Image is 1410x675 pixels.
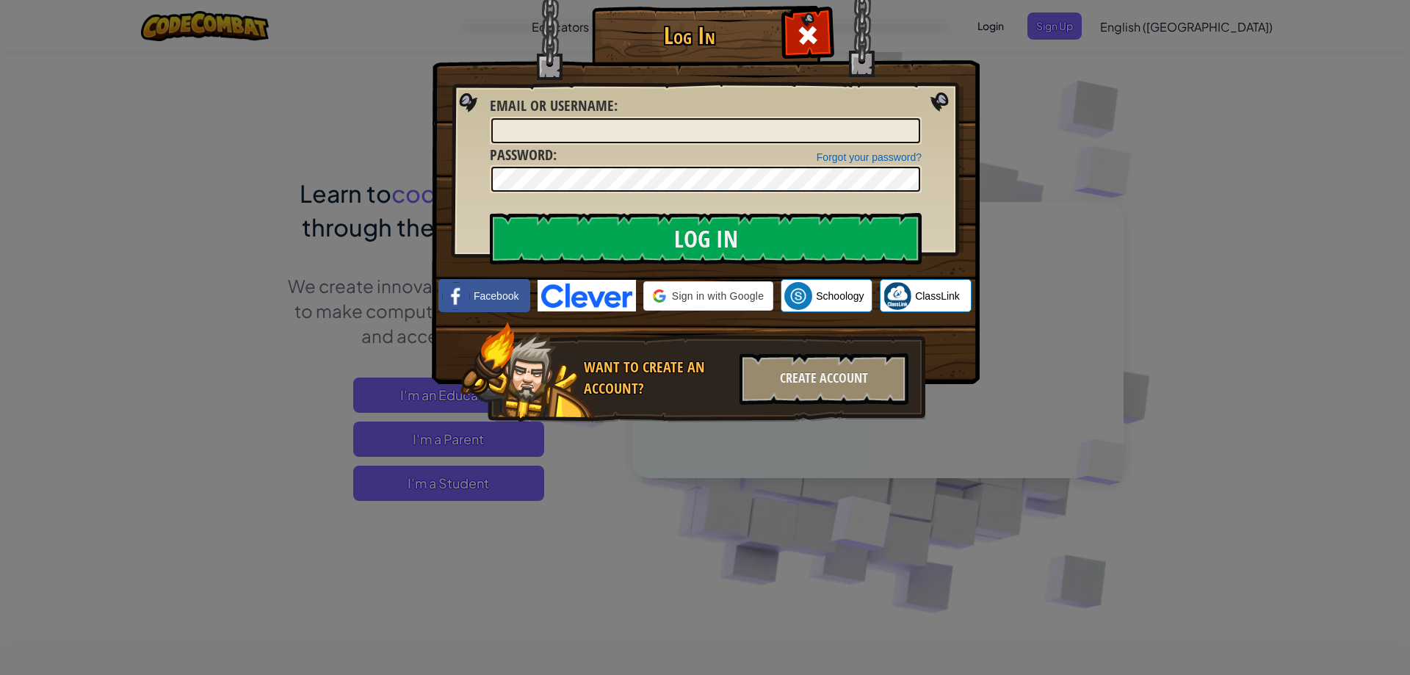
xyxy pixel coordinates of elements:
[474,289,518,303] span: Facebook
[490,213,922,264] input: Log In
[584,357,731,399] div: Want to create an account?
[596,23,783,48] h1: Log In
[442,282,470,310] img: facebook_small.png
[740,353,908,405] div: Create Account
[490,95,618,117] label: :
[538,280,636,311] img: clever-logo-blue.png
[915,289,960,303] span: ClassLink
[643,281,773,311] div: Sign in with Google
[816,289,864,303] span: Schoology
[672,289,764,303] span: Sign in with Google
[883,282,911,310] img: classlink-logo-small.png
[490,95,614,115] span: Email or Username
[490,145,557,166] label: :
[817,151,922,163] a: Forgot your password?
[490,145,553,165] span: Password
[784,282,812,310] img: schoology.png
